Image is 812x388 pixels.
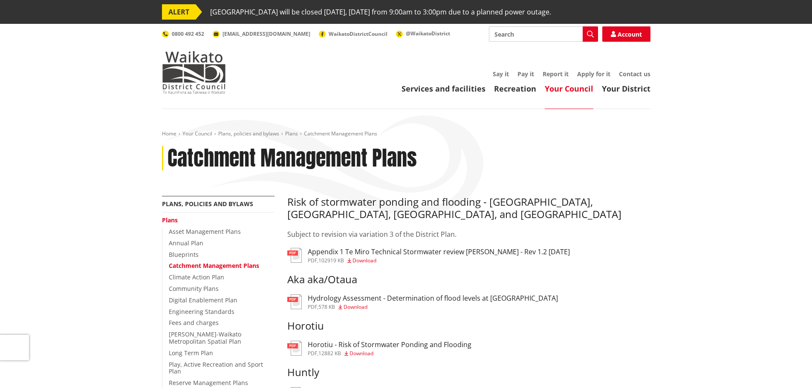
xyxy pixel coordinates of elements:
a: Climate Action Plan [169,273,224,281]
a: Apply for it [577,70,610,78]
a: Blueprints [169,250,199,259]
a: Long Term Plan [169,349,213,357]
span: [EMAIL_ADDRESS][DOMAIN_NAME] [223,30,310,37]
a: Pay it [517,70,534,78]
a: Plans [285,130,298,137]
a: Digital Enablement Plan [169,296,237,304]
img: document-pdf.svg [287,294,302,309]
a: @WaikatoDistrict [396,30,450,37]
a: Engineering Standards [169,308,234,316]
a: Say it [493,70,509,78]
h3: Huntly [287,366,650,379]
a: Hydrology Assessment - Determination of flood levels at [GEOGRAPHIC_DATA] pdf,578 KB Download [287,294,558,310]
h1: Catchment Management Plans [168,146,417,171]
a: Catchment Management Plans [169,262,259,270]
nav: breadcrumb [162,130,650,138]
div: , [308,351,471,356]
span: Download [344,303,367,310]
h3: Appendix 1 Te Miro Technical Stormwater review [PERSON_NAME] - Rev 1.2 [DATE] [308,248,570,256]
img: document-pdf.svg [287,341,302,356]
span: [GEOGRAPHIC_DATA] will be closed [DATE], [DATE] from 9:00am to 3:00pm due to a planned power outage. [210,4,551,20]
span: pdf [308,350,317,357]
a: Your Council [545,83,593,94]
a: Plans, policies and bylaws [162,200,253,208]
span: @WaikatoDistrict [406,30,450,37]
span: ALERT [162,4,196,20]
a: Annual Plan [169,239,203,247]
a: Plans [162,216,178,224]
span: pdf [308,257,317,264]
a: Report it [543,70,569,78]
a: Account [602,26,650,42]
input: Search input [489,26,598,42]
a: Asset Management Plans [169,227,241,236]
span: 0800 492 452 [172,30,204,37]
a: Play, Active Recreation and Sport Plan [169,360,263,376]
h3: Horotiu - Risk of Stormwater Ponding and Flooding [308,341,471,349]
span: 12882 KB [318,350,341,357]
a: [PERSON_NAME]-Waikato Metropolitan Spatial Plan [169,330,241,345]
a: 0800 492 452 [162,30,204,37]
h3: Hydrology Assessment - Determination of flood levels at [GEOGRAPHIC_DATA] [308,294,558,302]
span: WaikatoDistrictCouncil [329,30,387,37]
a: Your Council [182,130,212,137]
h3: Risk of stormwater ponding and flooding - [GEOGRAPHIC_DATA], [GEOGRAPHIC_DATA], [GEOGRAPHIC_DATA]... [287,196,650,221]
span: Download [353,257,376,264]
span: 578 KB [318,303,335,310]
img: Waikato District Council - Te Kaunihera aa Takiwaa o Waikato [162,51,226,94]
h3: Aka aka/Otaua [287,273,650,286]
a: Services and facilities [402,83,485,94]
p: Subject to revision via variation 3 of the District Plan. [287,229,650,239]
span: Download [350,350,373,357]
span: pdf [308,303,317,310]
h3: Horotiu [287,320,650,332]
a: Reserve Management Plans [169,379,248,387]
a: Recreation [494,83,536,94]
a: Home [162,130,176,137]
a: [EMAIL_ADDRESS][DOMAIN_NAME] [213,30,310,37]
div: , [308,258,570,263]
a: WaikatoDistrictCouncil [319,30,387,37]
a: Horotiu - Risk of Stormwater Ponding and Flooding pdf,12882 KB Download [287,341,471,356]
div: , [308,305,558,310]
a: Your District [602,83,650,94]
a: Plans, policies and bylaws [218,130,279,137]
img: document-pdf.svg [287,248,302,263]
span: Catchment Management Plans [304,130,377,137]
a: Community Plans [169,285,219,293]
a: Fees and charges [169,319,219,327]
a: Contact us [619,70,650,78]
a: Appendix 1 Te Miro Technical Stormwater review [PERSON_NAME] - Rev 1.2 [DATE] pdf,102919 KB Download [287,248,570,263]
span: 102919 KB [318,257,344,264]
